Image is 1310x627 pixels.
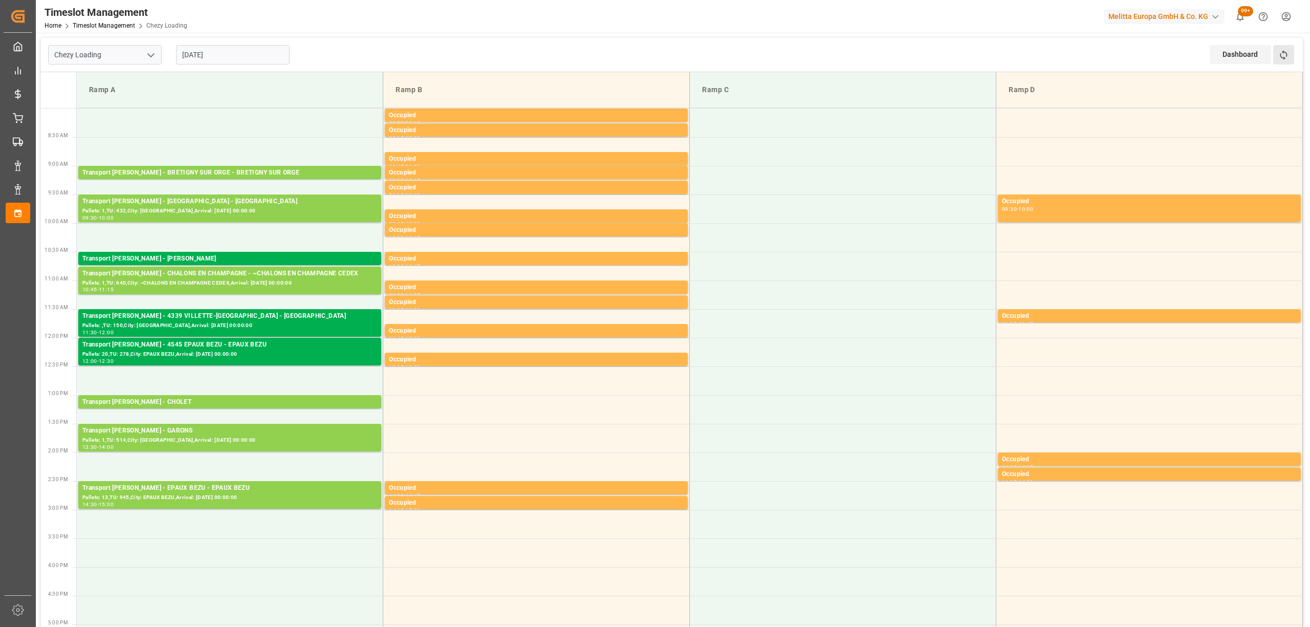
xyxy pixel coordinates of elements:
div: 14:45 [405,493,420,498]
div: 12:30 [405,365,420,370]
div: - [404,493,405,498]
div: - [404,235,405,240]
div: 10:00 [99,215,114,220]
div: Occupied [389,111,684,121]
div: - [1017,480,1018,484]
div: - [404,508,405,513]
div: 10:00 [1018,207,1033,211]
button: show 119 new notifications [1229,5,1252,28]
div: - [404,365,405,370]
div: Melitta Europa GmbH & Co. KG [1104,9,1225,24]
div: - [97,359,99,363]
div: - [97,215,99,220]
div: - [1017,465,1018,469]
div: Ramp A [85,80,375,99]
div: Occupied [389,283,684,293]
div: Occupied [389,125,684,136]
div: Transport [PERSON_NAME] - GARONS [82,426,377,436]
div: 08:45 [389,164,404,169]
div: - [97,330,99,335]
div: 10:30 [389,264,404,269]
span: 4:00 PM [48,563,68,568]
span: 10:00 AM [45,219,68,224]
div: Ramp B [391,80,681,99]
div: 14:30 [1018,480,1033,484]
div: Occupied [389,225,684,235]
button: Help Center [1252,5,1275,28]
div: Pallets: ,TU: 100,City: RECY,Arrival: [DATE] 00:00:00 [82,264,377,273]
div: - [404,264,405,269]
button: Melitta Europa GmbH & Co. KG [1104,7,1229,26]
div: - [404,293,405,297]
div: Occupied [389,154,684,164]
div: 13:30 [82,445,97,449]
div: Transport [PERSON_NAME] - EPAUX BEZU - EPAUX BEZU [82,483,377,493]
div: 08:15 [405,121,420,125]
div: - [97,287,99,292]
span: 1:30 PM [48,419,68,425]
div: - [97,445,99,449]
div: 11:45 [389,336,404,341]
div: - [404,336,405,341]
div: 12:00 [82,359,97,363]
div: 14:30 [82,502,97,507]
div: - [97,502,99,507]
span: 8:30 AM [48,133,68,138]
div: 12:15 [389,365,404,370]
span: 9:00 AM [48,161,68,167]
div: Transport [PERSON_NAME] - 4339 VILLETTE-[GEOGRAPHIC_DATA] - [GEOGRAPHIC_DATA] [82,311,377,321]
div: Timeslot Management [45,5,187,20]
div: 14:30 [389,493,404,498]
div: Pallets: 1,TU: 432,City: [GEOGRAPHIC_DATA],Arrival: [DATE] 00:00:00 [82,207,377,215]
div: Occupied [389,254,684,264]
div: 14:00 [99,445,114,449]
div: Occupied [1002,455,1297,465]
div: Pallets: 20,TU: 278,City: EPAUX BEZU,Arrival: [DATE] 00:00:00 [82,350,377,359]
div: 10:00 [389,235,404,240]
div: Occupied [389,183,684,193]
div: 11:15 [389,308,404,312]
button: open menu [143,47,158,63]
a: Home [45,22,61,29]
div: 12:00 [99,330,114,335]
div: 14:00 [1002,465,1017,469]
span: 5:00 PM [48,620,68,625]
span: 12:00 PM [45,333,68,339]
div: 11:30 [1002,321,1017,326]
div: Transport [PERSON_NAME] - CHOLET [82,397,377,407]
input: Type to search/select [48,45,162,64]
div: Pallets: ,TU: 48,City: [GEOGRAPHIC_DATA],Arrival: [DATE] 00:00:00 [82,178,377,187]
div: 15:00 [405,508,420,513]
div: 11:15 [99,287,114,292]
div: Occupied [389,211,684,222]
div: Dashboard [1210,45,1271,64]
div: Occupied [389,326,684,336]
span: 4:30 PM [48,591,68,597]
div: - [404,193,405,198]
span: 2:00 PM [48,448,68,453]
span: 12:30 PM [45,362,68,367]
input: DD-MM-YYYY [176,45,290,64]
span: 11:00 AM [45,276,68,282]
div: 08:15 [389,136,404,140]
div: 10:00 [405,222,420,226]
div: Transport [PERSON_NAME] - 4545 EPAUX BEZU - EPAUX BEZU [82,340,377,350]
div: 09:30 [405,193,420,198]
span: 3:30 PM [48,534,68,539]
div: Occupied [389,498,684,508]
div: 09:00 [405,164,420,169]
div: 09:15 [389,193,404,198]
span: 9:30 AM [48,190,68,196]
div: 14:15 [1002,480,1017,484]
div: Pallets: 1,TU: 514,City: [GEOGRAPHIC_DATA],Arrival: [DATE] 00:00:00 [82,436,377,445]
div: 12:30 [99,359,114,363]
div: - [404,121,405,125]
div: Ramp C [698,80,988,99]
div: Transport [PERSON_NAME] - [GEOGRAPHIC_DATA] - [GEOGRAPHIC_DATA] [82,197,377,207]
div: 08:30 [405,136,420,140]
div: 10:15 [405,235,420,240]
div: 10:45 [405,264,420,269]
span: 3:00 PM [48,505,68,511]
div: - [404,222,405,226]
div: Pallets: ,TU: 150,City: [GEOGRAPHIC_DATA],Arrival: [DATE] 00:00:00 [82,321,377,330]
